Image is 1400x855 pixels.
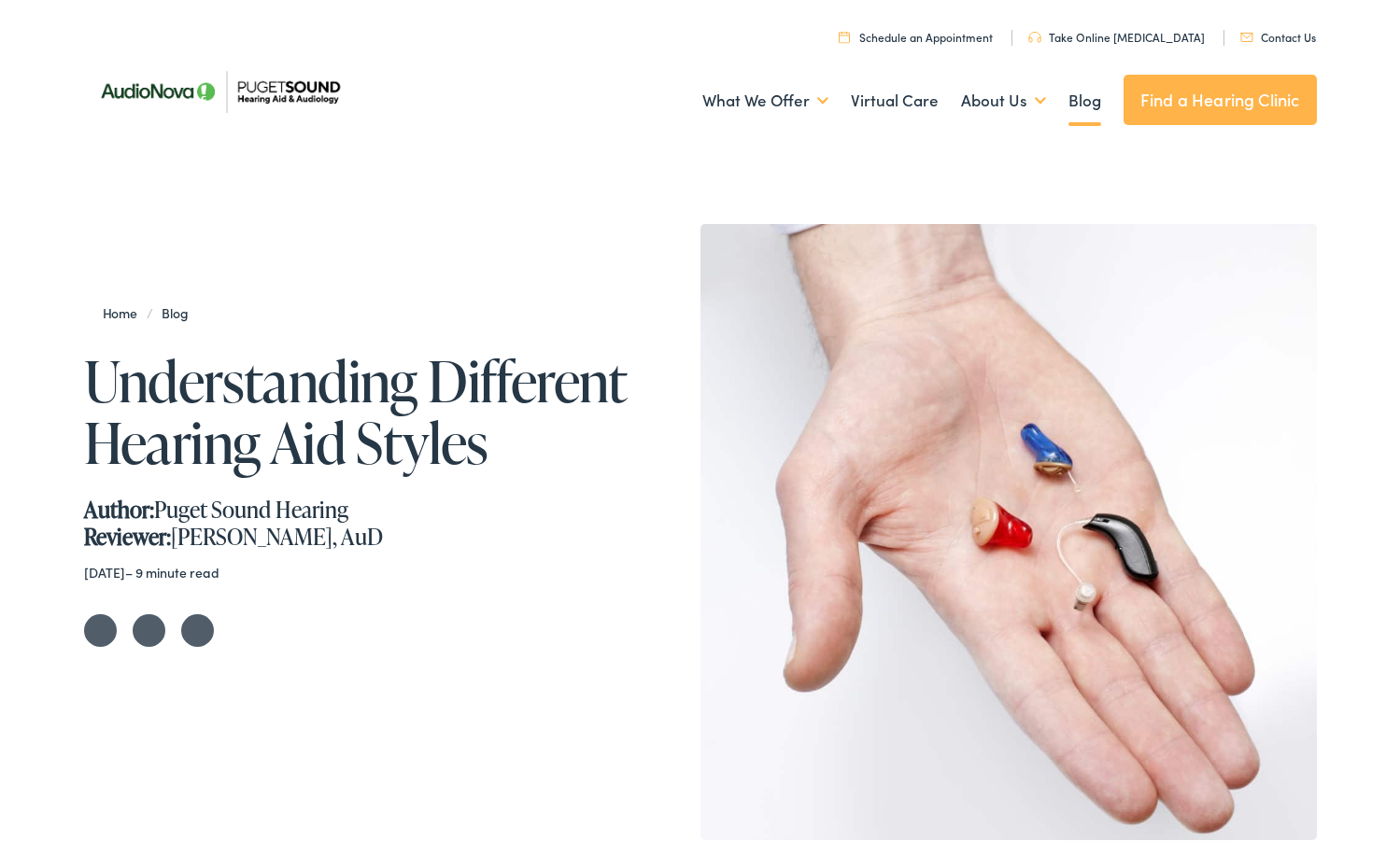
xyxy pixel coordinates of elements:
h1: Understanding Different Hearing Aid Styles [84,350,651,473]
a: Contact Us [1240,29,1316,45]
div: – 9 minute read [84,565,651,581]
img: utility icon [839,31,850,43]
img: utility icon [1028,32,1041,43]
a: Home [103,303,147,322]
a: Share on Facebook [133,614,165,647]
span: / [103,303,198,322]
strong: Reviewer: [84,521,171,552]
a: Schedule an Appointment [839,29,993,45]
a: About Us [961,66,1046,135]
a: Take Online [MEDICAL_DATA] [1028,29,1205,45]
a: Virtual Care [851,66,939,135]
time: [DATE] [84,563,125,582]
img: hearing aids in hand [700,224,1317,840]
a: Share on Twitter [84,614,117,647]
strong: Author: [84,494,154,525]
a: Blog [1068,66,1101,135]
div: Puget Sound Hearing [PERSON_NAME], AuD [84,497,651,551]
img: utility icon [1240,33,1253,42]
a: Share on LinkedIn [181,614,214,647]
a: Blog [152,303,197,322]
a: What We Offer [702,66,828,135]
a: Find a Hearing Clinic [1124,75,1317,125]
